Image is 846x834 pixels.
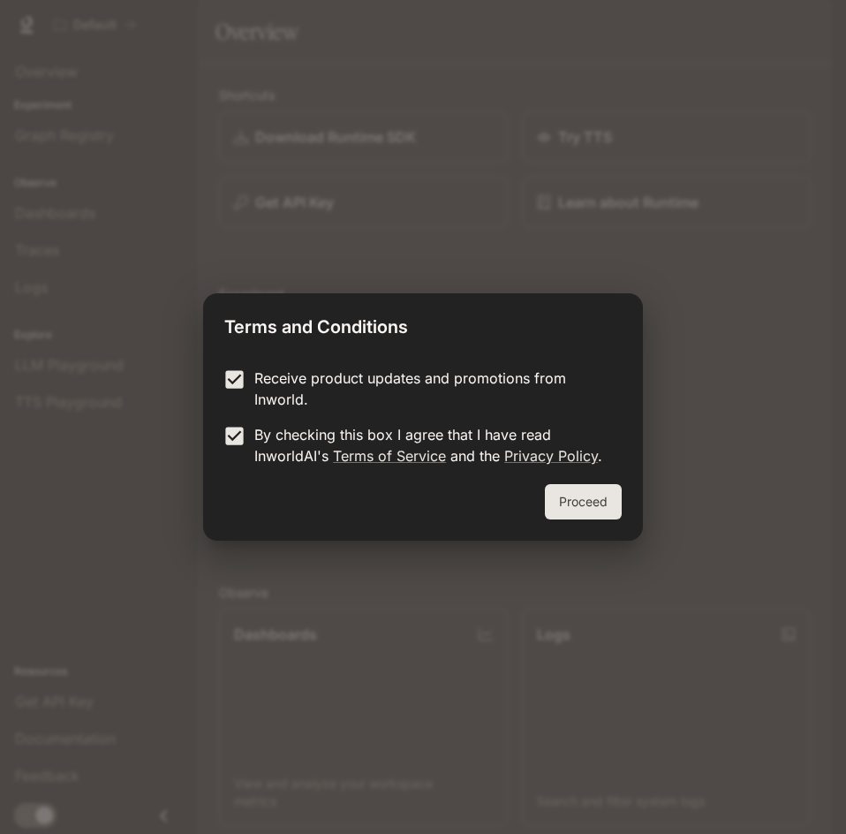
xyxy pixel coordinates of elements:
a: Terms of Service [333,447,446,465]
button: Proceed [545,484,622,519]
p: Receive product updates and promotions from Inworld. [254,368,608,410]
h2: Terms and Conditions [203,293,643,353]
p: By checking this box I agree that I have read InworldAI's and the . [254,424,608,466]
a: Privacy Policy [504,447,598,465]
